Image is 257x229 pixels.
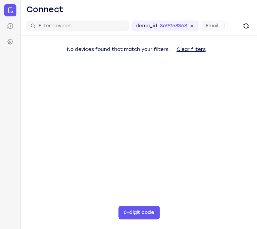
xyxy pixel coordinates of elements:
[241,21,252,31] button: Refresh
[4,20,16,32] a: Sessions
[26,4,64,15] h1: Connect
[118,206,160,219] button: 6-digit code
[67,46,170,52] span: No devices found that match your filters.
[4,36,16,48] a: Settings
[171,43,211,56] button: Clear filters
[4,4,16,16] a: Connect
[206,23,218,29] label: Email
[39,23,125,29] input: Filter devices...
[136,23,157,29] label: demo_id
